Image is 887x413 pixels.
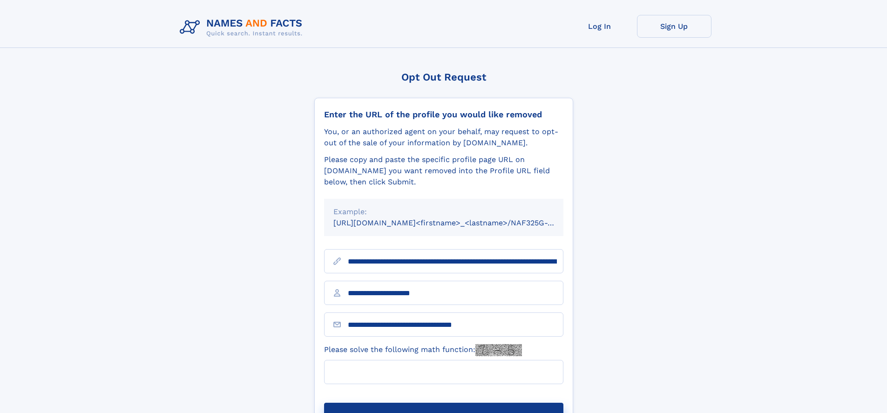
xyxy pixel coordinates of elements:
div: Opt Out Request [314,71,573,83]
div: You, or an authorized agent on your behalf, may request to opt-out of the sale of your informatio... [324,126,563,149]
a: Sign Up [637,15,711,38]
img: Logo Names and Facts [176,15,310,40]
a: Log In [562,15,637,38]
label: Please solve the following math function: [324,344,522,356]
div: Enter the URL of the profile you would like removed [324,109,563,120]
small: [URL][DOMAIN_NAME]<firstname>_<lastname>/NAF325G-xxxxxxxx [333,218,581,227]
div: Example: [333,206,554,217]
div: Please copy and paste the specific profile page URL on [DOMAIN_NAME] you want removed into the Pr... [324,154,563,188]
